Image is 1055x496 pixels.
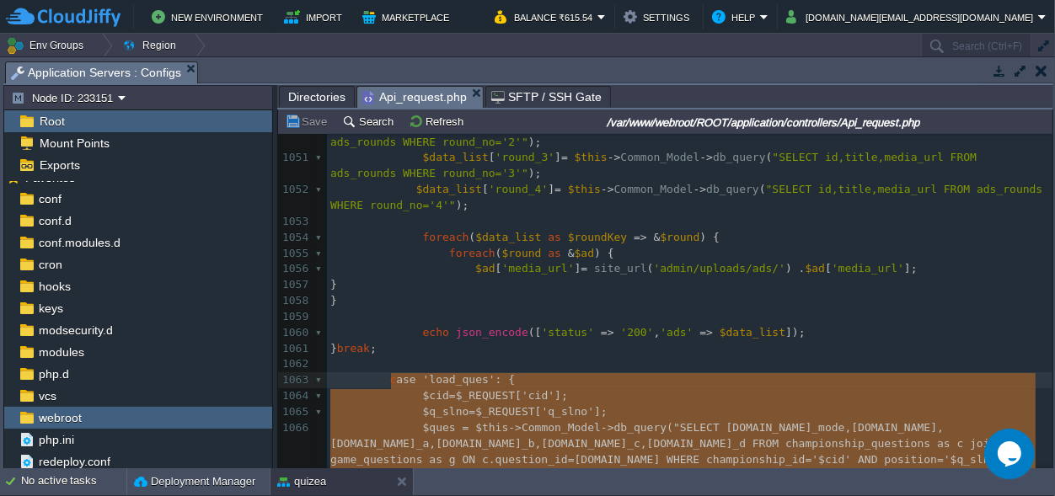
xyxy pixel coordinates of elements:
[554,151,561,163] span: ]
[713,151,766,163] span: db_query
[634,231,647,243] span: =>
[575,262,581,275] span: ]
[122,34,182,57] button: Region
[660,231,699,243] span: $round
[35,432,77,447] span: php.ini
[35,257,65,272] a: cron
[285,114,332,129] button: Save
[489,151,495,163] span: [
[11,90,118,105] button: Node ID: 233151
[463,421,469,434] span: =
[554,183,561,195] span: =
[35,191,64,206] a: conf
[396,373,415,386] span: ase
[423,373,495,386] span: 'load_ques'
[620,326,653,339] span: '200'
[554,389,568,402] span: ];
[785,326,805,339] span: ]);
[528,167,542,179] span: );
[337,342,370,355] span: break
[36,157,83,173] a: Exports
[720,326,785,339] span: $data_list
[278,325,312,341] div: 1060
[35,454,113,469] a: redeploy.conf
[21,468,126,495] div: No active tasks
[660,326,693,339] span: 'ads'
[330,120,983,148] span: "SELECT id,title,media_url FROM ads_rounds WHERE round_no='2'"
[6,7,120,28] img: CloudJiffy
[288,87,345,107] span: Directories
[35,213,74,228] span: conf.d
[475,421,508,434] span: $this
[423,326,449,339] span: echo
[11,62,181,83] span: Application Servers : Configs
[541,326,594,339] span: 'status'
[456,389,515,402] span: $_REQUEST
[766,151,773,163] span: (
[601,183,614,195] span: ->
[278,467,312,483] div: 1067
[278,261,312,277] div: 1056
[541,405,594,418] span: 'q_slno'
[342,114,399,129] button: Search
[620,151,699,163] span: Common_Model
[832,262,904,275] span: 'media_url'
[35,323,115,338] a: modsecurity.d
[614,183,694,195] span: Common_Model
[278,341,312,357] div: 1061
[278,246,312,262] div: 1055
[528,326,542,339] span: ([
[278,356,312,372] div: 1062
[134,473,255,490] button: Deployment Manager
[575,151,608,163] span: $this
[712,7,760,27] button: Help
[785,262,805,275] span: ) .
[416,183,482,195] span: $data_list
[608,151,621,163] span: ->
[423,405,469,418] span: $q_slno
[535,405,542,418] span: [
[806,262,825,275] span: $ad
[825,262,832,275] span: [
[786,7,1038,27] button: [DOMAIN_NAME][EMAIL_ADDRESS][DOMAIN_NAME]
[423,151,489,163] span: $data_list
[594,405,608,418] span: ];
[654,262,786,275] span: 'admin/uploads/ads/'
[495,373,515,386] span: : {
[330,294,337,307] span: }
[35,366,72,381] a: php.d
[904,262,918,275] span: ];
[699,151,713,163] span: ->
[35,235,123,250] span: conf.modules.d
[36,136,112,151] a: Mount Points
[423,421,456,434] span: $ques
[594,247,613,259] span: ) {
[35,410,84,425] span: webroot
[35,344,87,360] a: modules
[515,389,522,402] span: [
[601,421,614,434] span: ->
[568,231,627,243] span: $roundKey
[278,293,312,309] div: 1058
[469,231,475,243] span: (
[278,182,312,198] div: 1052
[423,231,469,243] span: foreach
[667,421,673,434] span: (
[654,326,661,339] span: ,
[475,262,495,275] span: $ad
[362,7,454,27] button: Marketplace
[614,421,667,434] span: db_query
[278,150,312,166] div: 1051
[491,87,602,107] span: SFTP / SSH Gate
[522,389,554,402] span: 'cid'
[951,453,997,466] span: $q_slno
[522,421,601,434] span: Common_Model
[370,342,377,355] span: ;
